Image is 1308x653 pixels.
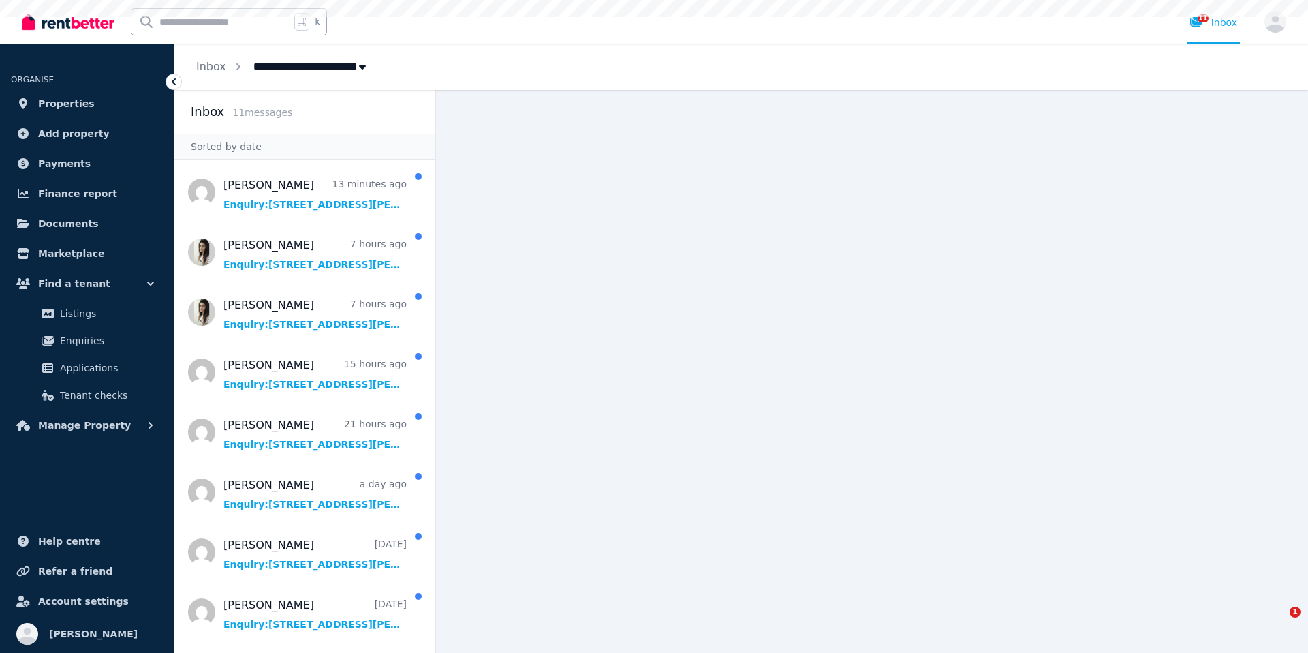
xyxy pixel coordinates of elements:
[223,237,407,271] a: [PERSON_NAME]7 hours agoEnquiry:[STREET_ADDRESS][PERSON_NAME][PERSON_NAME].
[196,60,226,73] a: Inbox
[223,177,407,211] a: [PERSON_NAME]13 minutes agoEnquiry:[STREET_ADDRESS][PERSON_NAME][PERSON_NAME].
[16,382,157,409] a: Tenant checks
[223,297,407,331] a: [PERSON_NAME]7 hours agoEnquiry:[STREET_ADDRESS][PERSON_NAME][PERSON_NAME].
[49,626,138,642] span: [PERSON_NAME]
[60,333,152,349] span: Enquiries
[60,305,152,322] span: Listings
[315,16,320,27] span: k
[11,528,163,555] a: Help centre
[11,210,163,237] a: Documents
[223,597,407,631] a: [PERSON_NAME][DATE]Enquiry:[STREET_ADDRESS][PERSON_NAME][PERSON_NAME].
[38,417,131,434] span: Manage Property
[38,155,91,172] span: Payments
[22,12,114,32] img: RentBetter
[60,360,152,376] span: Applications
[38,563,112,579] span: Refer a friend
[16,300,157,327] a: Listings
[1290,607,1301,618] span: 1
[38,185,117,202] span: Finance report
[38,245,104,262] span: Marketplace
[11,270,163,297] button: Find a tenant
[223,537,407,571] a: [PERSON_NAME][DATE]Enquiry:[STREET_ADDRESS][PERSON_NAME][PERSON_NAME].
[11,180,163,207] a: Finance report
[38,533,101,549] span: Help centre
[223,417,407,451] a: [PERSON_NAME]21 hours agoEnquiry:[STREET_ADDRESS][PERSON_NAME][PERSON_NAME].
[174,160,435,653] nav: Message list
[174,134,435,160] div: Sorted by date
[1189,16,1237,29] div: Inbox
[16,354,157,382] a: Applications
[232,107,292,118] span: 11 message s
[11,588,163,615] a: Account settings
[191,102,224,121] h2: Inbox
[11,412,163,439] button: Manage Property
[11,90,163,117] a: Properties
[38,593,129,609] span: Account settings
[11,120,163,147] a: Add property
[60,387,152,404] span: Tenant checks
[38,275,110,292] span: Find a tenant
[1262,607,1294,639] iframe: Intercom live chat
[1198,14,1209,22] span: 11
[38,215,99,232] span: Documents
[174,44,391,90] nav: Breadcrumb
[11,240,163,267] a: Marketplace
[16,327,157,354] a: Enquiries
[38,95,95,112] span: Properties
[11,75,54,85] span: ORGANISE
[11,150,163,177] a: Payments
[38,125,110,142] span: Add property
[11,558,163,585] a: Refer a friend
[223,357,407,391] a: [PERSON_NAME]15 hours agoEnquiry:[STREET_ADDRESS][PERSON_NAME][PERSON_NAME].
[223,477,407,511] a: [PERSON_NAME]a day agoEnquiry:[STREET_ADDRESS][PERSON_NAME][PERSON_NAME].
